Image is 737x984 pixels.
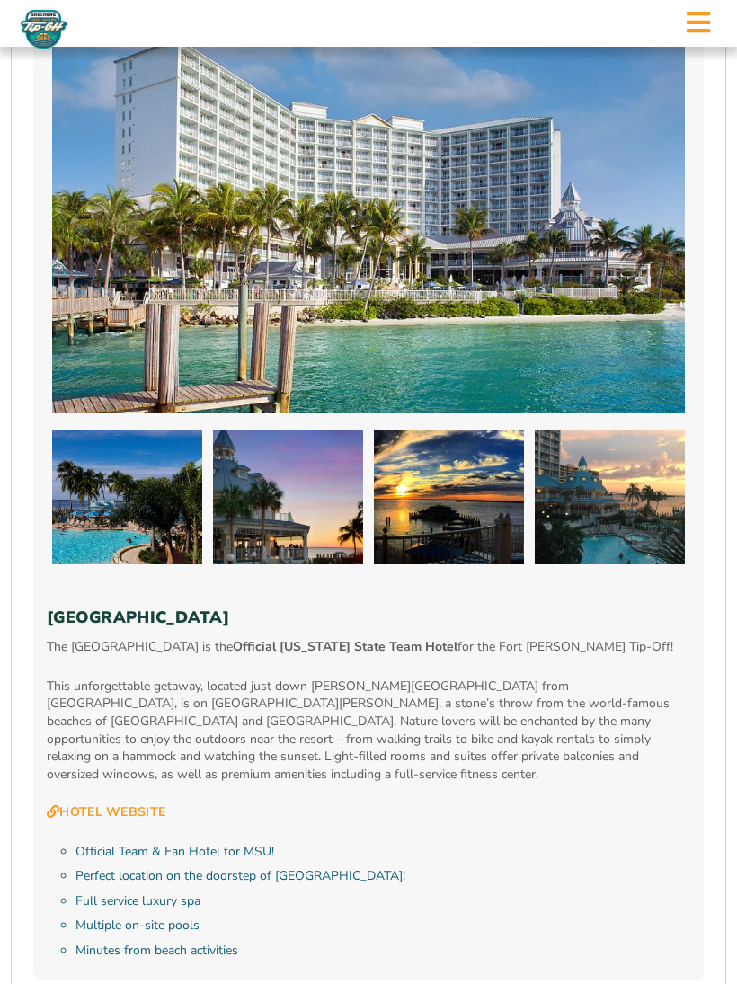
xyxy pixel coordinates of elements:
strong: Official [US_STATE] State Team Hotel [233,638,457,655]
img: Marriott Sanibel Harbour Resort & Spa (2025 BEACH) [535,430,685,564]
p: The [GEOGRAPHIC_DATA] is the for the Fort [PERSON_NAME] Tip-Off! [47,638,690,656]
h3: [GEOGRAPHIC_DATA] [47,608,690,628]
li: Multiple on-site pools [75,917,690,935]
li: Minutes from beach activities [75,942,690,960]
li: Perfect location on the doorstep of [GEOGRAPHIC_DATA]! [75,867,690,885]
a: Hotel Website [47,804,165,820]
img: Marriott Sanibel Harbour Resort & Spa (2025 BEACH) [52,430,202,564]
img: Marriott Sanibel Harbour Resort & Spa (2025 BEACH) [374,430,524,564]
img: Marriott Sanibel Harbour Resort & Spa (2025 BEACH) [213,430,363,564]
li: Full service luxury spa [75,892,690,910]
p: This unforgettable getaway, located just down [PERSON_NAME][GEOGRAPHIC_DATA] from [GEOGRAPHIC_DAT... [47,678,690,784]
li: Official Team & Fan Hotel for MSU! [75,843,690,861]
img: Fort Myers Tip-Off [18,9,70,49]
